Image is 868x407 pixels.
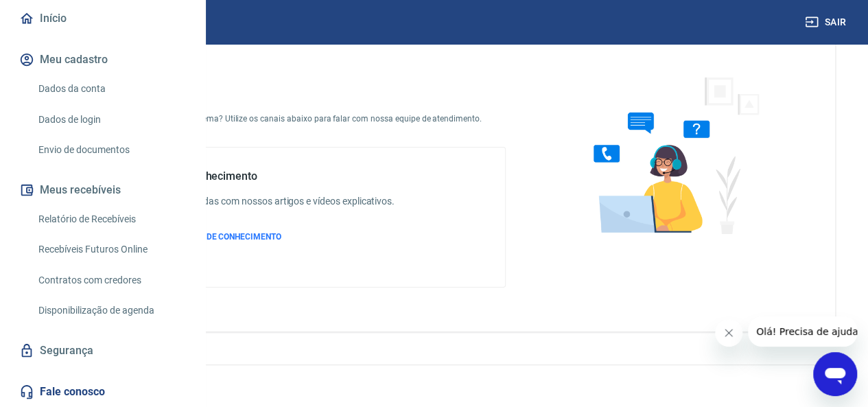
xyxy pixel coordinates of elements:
a: ACESSAR BASE DE CONHECIMENTO [145,231,395,243]
a: Fale conosco [16,377,189,407]
h6: Tire suas dúvidas com nossos artigos e vídeos explicativos. [145,194,395,209]
a: Recebíveis Futuros Online [33,235,189,264]
h5: Base de conhecimento [145,170,395,183]
a: Dados de login [33,106,189,134]
a: Dados da conta [33,75,189,103]
button: Sair [802,10,852,35]
h4: Fale conosco [77,85,506,102]
img: Fale conosco [566,63,775,246]
iframe: Fechar mensagem [715,319,742,347]
a: Contratos com credores [33,266,189,294]
span: Olá! Precisa de ajuda? [8,10,115,21]
p: Está com alguma dúvida ou problema? Utilize os canais abaixo para falar com nossa equipe de atend... [77,113,506,125]
iframe: Botão para abrir a janela de mensagens [813,352,857,396]
button: Meu cadastro [16,45,189,75]
a: Disponibilização de agenda [33,296,189,325]
button: Meus recebíveis [16,175,189,205]
a: Relatório de Recebíveis [33,205,189,233]
a: Início [16,3,189,34]
a: Envio de documentos [33,136,189,164]
a: Segurança [16,336,189,366]
iframe: Mensagem da empresa [748,316,857,347]
span: ACESSAR BASE DE CONHECIMENTO [145,232,281,242]
p: 2025 © [33,376,835,391]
